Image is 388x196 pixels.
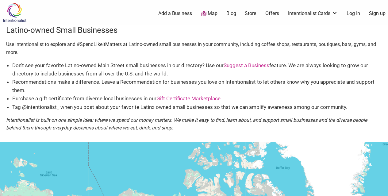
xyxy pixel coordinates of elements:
[6,25,382,36] h3: Latino-owned Small Businesses
[12,61,382,78] li: Don’t see your favorite Latino-owned Main Street small businesses in our directory? Use our featu...
[347,10,360,17] a: Log In
[369,10,386,17] a: Sign up
[12,103,382,111] li: Tag @intentionalist_ when you post about your favorite Latinx-owned small businesses so that we c...
[224,62,269,68] a: Suggest a Business
[158,10,192,17] a: Add a Business
[226,10,236,17] a: Blog
[245,10,256,17] a: Store
[201,10,217,17] a: Map
[6,40,382,56] p: Use Intentionalist to explore and #SpendLikeItMatters at Latino-owned small businesses in your co...
[6,117,367,131] em: Intentionalist is built on one simple idea: where we spend our money matters. We make it easy to ...
[265,10,279,17] a: Offers
[156,95,221,102] a: Gift Certificate Marketplace
[12,94,382,103] li: Purchase a gift certificate from diverse local businesses in our .
[288,10,338,17] a: Intentionalist Cards
[12,78,382,94] li: Recommendations make a difference. Leave a Recommendation for businesses you love on Intentionali...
